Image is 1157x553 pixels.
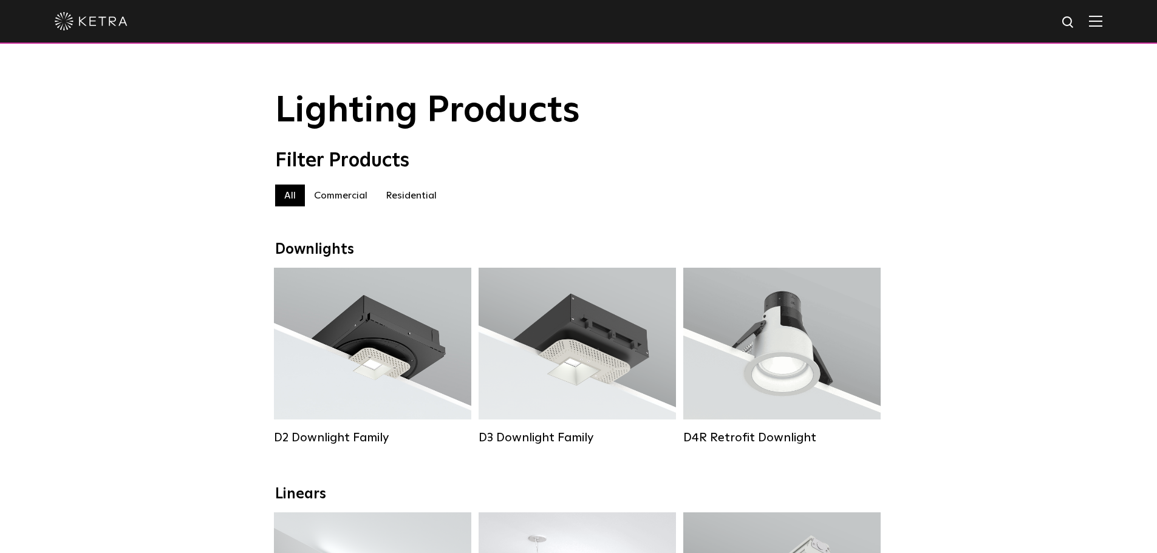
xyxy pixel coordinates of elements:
label: All [275,185,305,206]
img: search icon [1061,15,1076,30]
div: D3 Downlight Family [479,430,676,445]
div: Filter Products [275,149,882,172]
label: Commercial [305,185,377,206]
a: D3 Downlight Family Lumen Output:700 / 900 / 1100Colors:White / Black / Silver / Bronze / Paintab... [479,268,676,445]
div: Downlights [275,241,882,259]
div: D4R Retrofit Downlight [683,430,881,445]
div: D2 Downlight Family [274,430,471,445]
span: Lighting Products [275,93,580,129]
label: Residential [377,185,446,206]
img: ketra-logo-2019-white [55,12,128,30]
img: Hamburger%20Nav.svg [1089,15,1102,27]
a: D2 Downlight Family Lumen Output:1200Colors:White / Black / Gloss Black / Silver / Bronze / Silve... [274,268,471,445]
a: D4R Retrofit Downlight Lumen Output:800Colors:White / BlackBeam Angles:15° / 25° / 40° / 60°Watta... [683,268,881,445]
div: Linears [275,486,882,503]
